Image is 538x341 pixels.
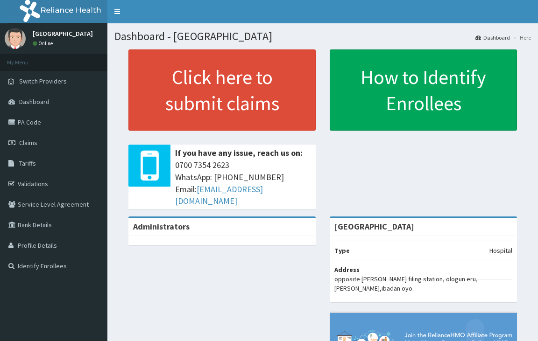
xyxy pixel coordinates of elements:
[133,221,190,232] b: Administrators
[114,30,531,42] h1: Dashboard - [GEOGRAPHIC_DATA]
[128,49,316,131] a: Click here to submit claims
[5,28,26,49] img: User Image
[19,97,50,106] span: Dashboard
[175,147,303,158] b: If you have any issue, reach us on:
[33,30,93,37] p: [GEOGRAPHIC_DATA]
[334,274,512,293] p: opposite [PERSON_NAME] filing station, ologun eru, [PERSON_NAME],ibadan oyo.
[33,40,55,47] a: Online
[175,159,311,207] span: 0700 7354 2623 WhatsApp: [PHONE_NUMBER] Email:
[334,265,360,274] b: Address
[511,34,531,42] li: Here
[19,77,67,85] span: Switch Providers
[334,246,350,255] b: Type
[175,184,263,207] a: [EMAIL_ADDRESS][DOMAIN_NAME]
[330,49,517,131] a: How to Identify Enrollees
[334,221,414,232] strong: [GEOGRAPHIC_DATA]
[475,34,510,42] a: Dashboard
[19,139,37,147] span: Claims
[19,159,36,167] span: Tariffs
[489,246,512,255] p: Hospital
